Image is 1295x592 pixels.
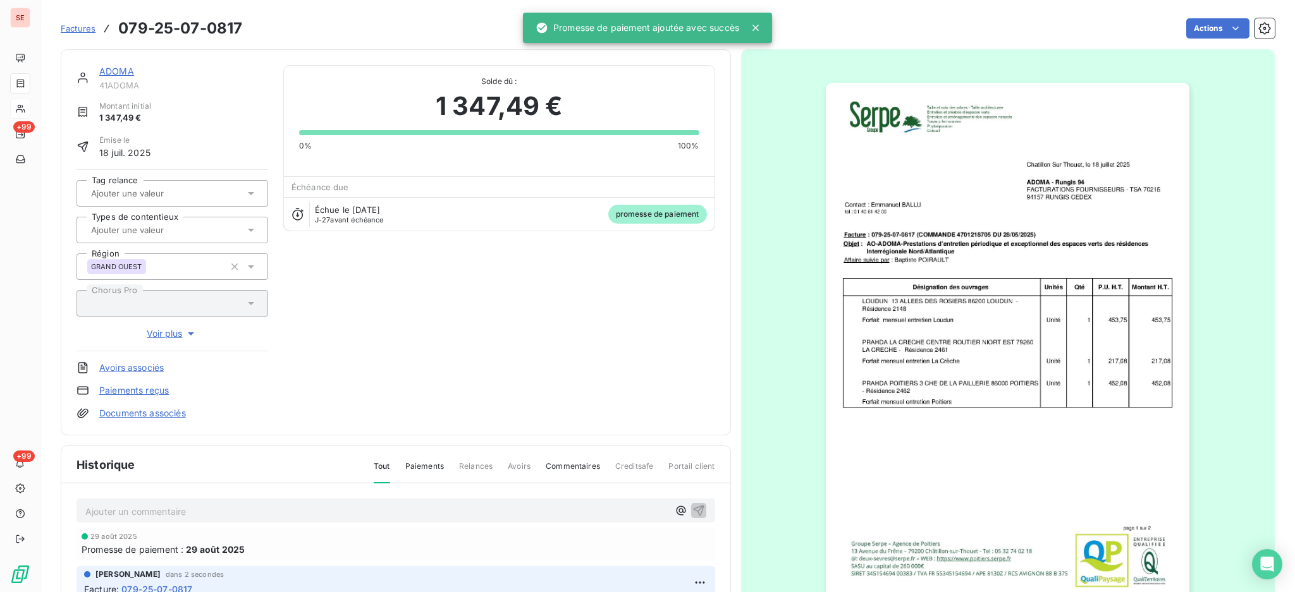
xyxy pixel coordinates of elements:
a: +99 [10,124,30,144]
span: avant échéance [315,216,384,224]
span: GRAND OUEST [91,263,142,270]
input: Ajouter une valeur [90,188,217,199]
span: Creditsafe [615,461,654,482]
button: Actions [1186,18,1249,39]
span: Montant initial [99,100,151,112]
div: Open Intercom Messenger [1252,549,1282,579]
span: 1 347,49 € [436,87,563,125]
a: Paiements reçus [99,384,169,397]
button: Voir plus [77,327,268,341]
span: 29 août 2025 [90,533,137,540]
a: Factures [61,22,95,35]
span: 29 août 2025 [186,543,245,556]
div: SE [10,8,30,28]
span: +99 [13,450,35,462]
span: Tout [374,461,390,483]
span: Promesse de paiement : [82,543,183,556]
span: Paiements [405,461,444,482]
a: Documents associés [99,407,186,420]
span: Historique [77,456,135,473]
span: Émise le [99,135,150,146]
div: Promesse de paiement ajoutée avec succès [536,16,739,39]
input: Ajouter une valeur [90,224,217,236]
span: Avoirs [508,461,531,482]
h3: 079-25-07-0817 [118,17,242,40]
span: 41ADOMA [99,80,268,90]
span: Solde dû : [299,76,699,87]
span: dans 2 secondes [166,571,224,578]
span: J-27 [315,215,331,224]
span: Commentaires [546,461,600,482]
span: Échue le [DATE] [315,205,380,215]
span: promesse de paiement [608,205,707,224]
span: 100% [678,140,699,152]
span: Relances [459,461,493,482]
a: ADOMA [99,66,134,76]
span: 18 juil. 2025 [99,146,150,159]
span: 0% [299,140,312,152]
span: Portail client [668,461,715,482]
span: +99 [13,121,35,133]
span: 1 347,49 € [99,112,151,124]
span: Factures [61,23,95,33]
img: Logo LeanPay [10,564,30,584]
span: [PERSON_NAME] [95,569,161,580]
span: Voir plus [147,327,197,340]
span: Échéance due [292,182,349,192]
a: Avoirs associés [99,361,164,374]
